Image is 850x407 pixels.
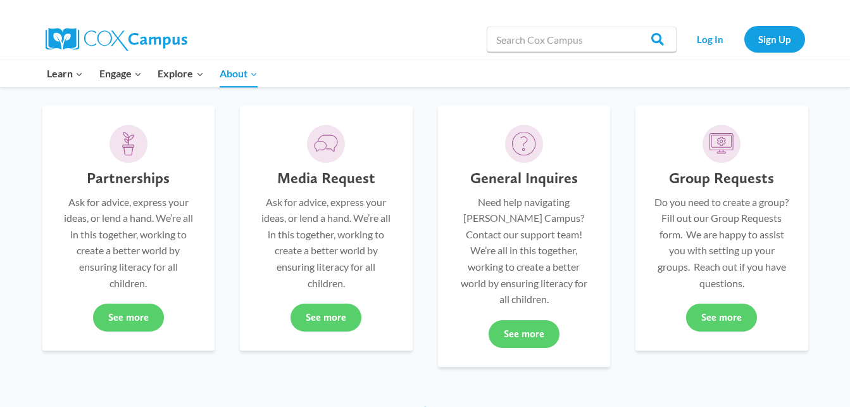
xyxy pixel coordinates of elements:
button: Child menu of Engage [91,60,150,87]
button: Child menu of Explore [150,60,212,87]
button: Child menu of About [211,60,266,87]
h5: Partnerships [87,169,170,188]
nav: Secondary Navigation [683,26,805,52]
a: Sign Up [744,26,805,52]
p: Ask for advice, express your ideas, or lend a hand. We’re all in this together, working to create... [259,194,394,292]
h5: General Inquires [470,169,578,188]
button: Child menu of Learn [39,60,92,87]
p: Need help navigating [PERSON_NAME] Campus? Contact our support team! We’re all in this together, ... [457,194,592,307]
h5: Media Request [277,169,375,188]
a: See more [686,304,757,332]
img: Cox Campus [46,28,187,51]
a: See more [489,320,559,348]
nav: Primary Navigation [39,60,266,87]
a: Log In [683,26,738,52]
h5: Group Requests [669,169,774,188]
a: See more [291,304,361,332]
p: Do you need to create a group? Fill out our Group Requests form. We are happy to assist you with ... [654,194,789,292]
p: Ask for advice, express your ideas, or lend a hand. We’re all in this together, working to create... [61,194,196,292]
input: Search Cox Campus [487,27,677,52]
a: See more [93,304,164,332]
